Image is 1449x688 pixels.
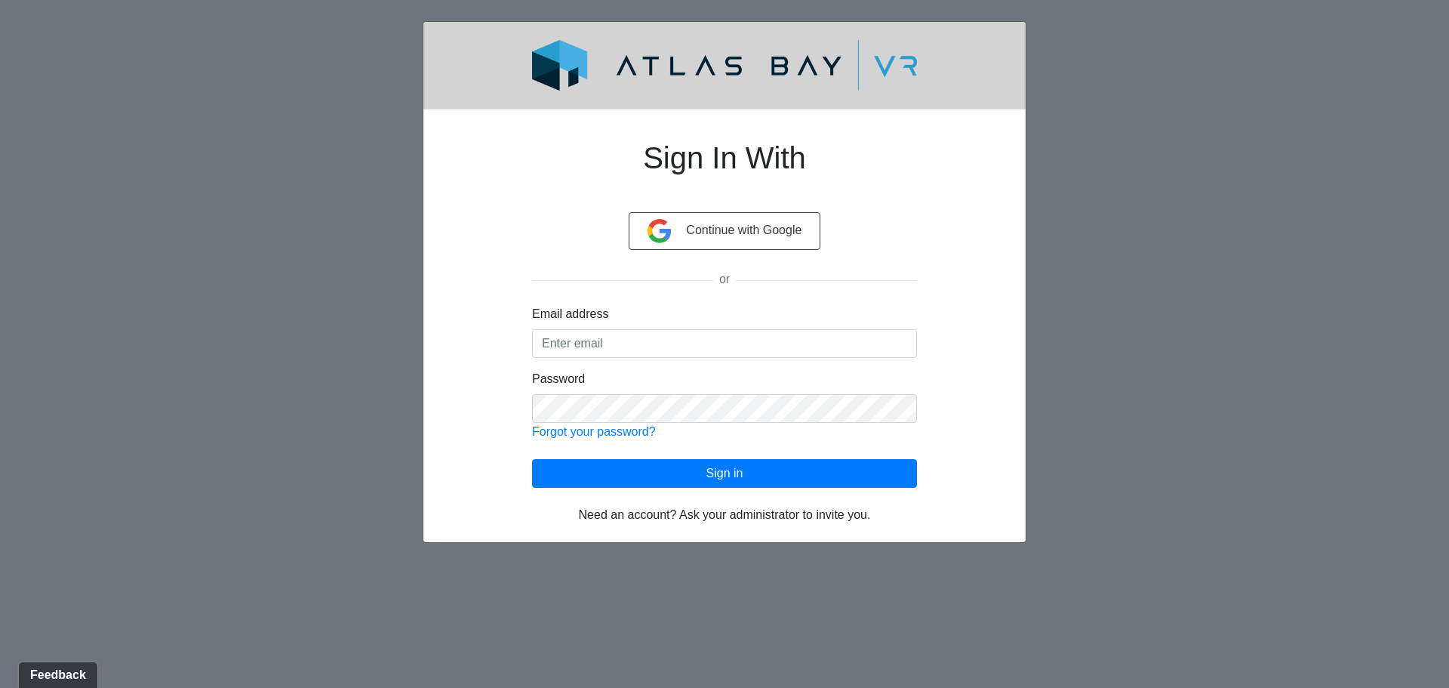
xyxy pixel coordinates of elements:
span: or [713,273,736,285]
img: logo [496,40,953,91]
iframe: Ybug feedback widget [11,658,100,688]
span: Need an account? Ask your administrator to invite you. [579,508,871,521]
label: Email address [532,305,608,323]
span: Continue with Google [686,224,801,236]
a: Forgot your password? [532,425,656,438]
input: Enter email [532,329,917,358]
h1: Sign In With [532,122,917,212]
label: Password [532,370,585,388]
button: Continue with Google [629,212,821,250]
button: Sign in [532,459,917,488]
